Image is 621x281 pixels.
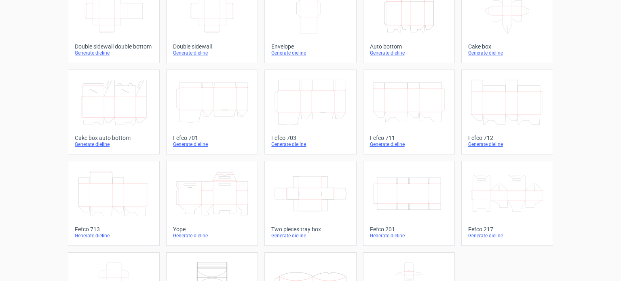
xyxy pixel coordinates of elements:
div: Generate dieline [468,141,546,148]
a: Fefco 711Generate dieline [363,70,455,154]
div: Fefco 703 [271,135,349,141]
div: Cake box auto bottom [75,135,153,141]
div: Generate dieline [75,141,153,148]
div: Cake box [468,43,546,50]
a: Fefco 217Generate dieline [461,161,553,246]
div: Generate dieline [370,141,448,148]
a: Fefco 701Generate dieline [166,70,258,154]
div: Two pieces tray box [271,226,349,232]
div: Generate dieline [173,141,251,148]
div: Fefco 711 [370,135,448,141]
div: Fefco 701 [173,135,251,141]
a: YopeGenerate dieline [166,161,258,246]
div: Fefco 712 [468,135,546,141]
div: Envelope [271,43,349,50]
div: Generate dieline [271,232,349,239]
a: Cake box auto bottomGenerate dieline [68,70,160,154]
div: Generate dieline [370,50,448,56]
div: Generate dieline [75,50,153,56]
div: Fefco 217 [468,226,546,232]
div: Generate dieline [370,232,448,239]
a: Fefco 703Generate dieline [264,70,356,154]
div: Fefco 201 [370,226,448,232]
div: Auto bottom [370,43,448,50]
div: Fefco 713 [75,226,153,232]
div: Generate dieline [173,50,251,56]
div: Generate dieline [75,232,153,239]
div: Generate dieline [468,232,546,239]
a: Fefco 712Generate dieline [461,70,553,154]
a: Fefco 201Generate dieline [363,161,455,246]
div: Double sidewall [173,43,251,50]
a: Two pieces tray boxGenerate dieline [264,161,356,246]
div: Generate dieline [173,232,251,239]
div: Double sidewall double bottom [75,43,153,50]
div: Generate dieline [468,50,546,56]
div: Generate dieline [271,50,349,56]
a: Fefco 713Generate dieline [68,161,160,246]
div: Yope [173,226,251,232]
div: Generate dieline [271,141,349,148]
